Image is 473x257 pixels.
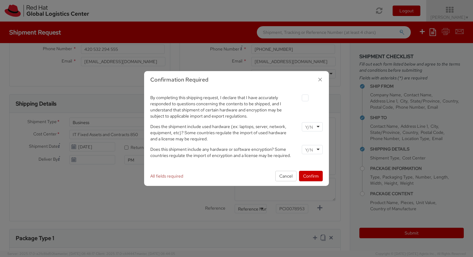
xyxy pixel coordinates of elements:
span: Does the shipment include used hardware (ex: laptops, server, network, equipment, etc)? Some coun... [150,124,286,142]
span: Does this shipment include any hardware or software encryption? Some countries regulate the impor... [150,147,291,158]
button: Confirm [299,171,323,181]
button: Cancel [275,171,297,181]
span: All fields required [150,173,183,179]
h3: Confirmation Required [150,76,323,84]
span: By completing this shipping request, I declare that I have accurately responded to questions conc... [150,95,282,119]
input: Y/N [305,124,314,130]
input: Y/N [305,147,314,153]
